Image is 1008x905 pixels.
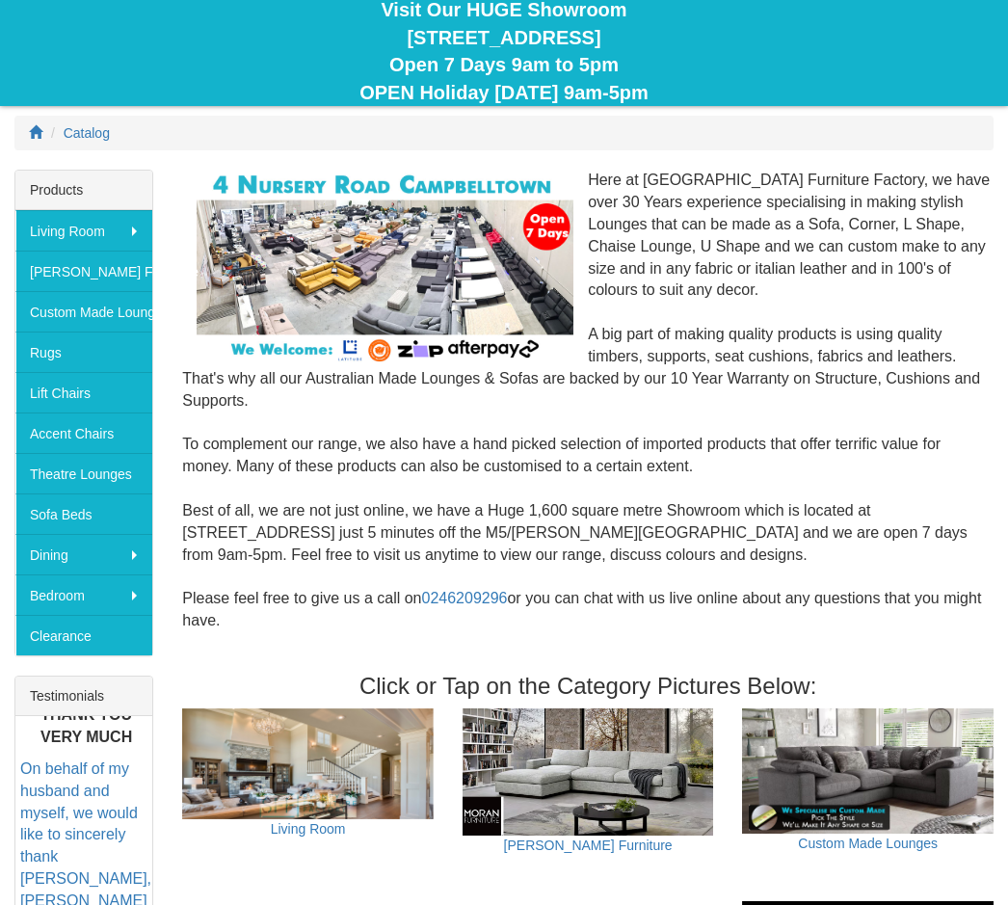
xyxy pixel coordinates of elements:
img: Corner Modular Lounges [197,170,573,365]
a: Rugs [15,332,152,372]
a: [PERSON_NAME] Furniture [15,251,152,291]
a: Bedroom [15,574,152,615]
img: Moran Furniture [463,708,714,836]
a: [PERSON_NAME] Furniture [504,838,673,853]
a: 0246209296 [421,590,507,606]
a: Living Room [15,210,152,251]
div: Here at [GEOGRAPHIC_DATA] Furniture Factory, we have over 30 Years experience specialising in mak... [182,170,994,654]
h3: Click or Tap on the Category Pictures Below: [182,674,994,699]
a: Catalog [64,125,110,141]
img: Custom Made Lounges [742,708,994,834]
a: Custom Made Lounges [15,291,152,332]
div: Testimonials [15,677,152,716]
a: Custom Made Lounges [798,836,938,851]
b: THANK YOU VERY MUCH [40,706,132,745]
div: Products [15,171,152,210]
a: Clearance [15,615,152,655]
a: Lift Chairs [15,372,152,413]
a: Theatre Lounges [15,453,152,493]
img: Living Room [182,708,434,819]
a: Living Room [271,821,346,837]
a: Dining [15,534,152,574]
a: Sofa Beds [15,493,152,534]
a: Accent Chairs [15,413,152,453]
